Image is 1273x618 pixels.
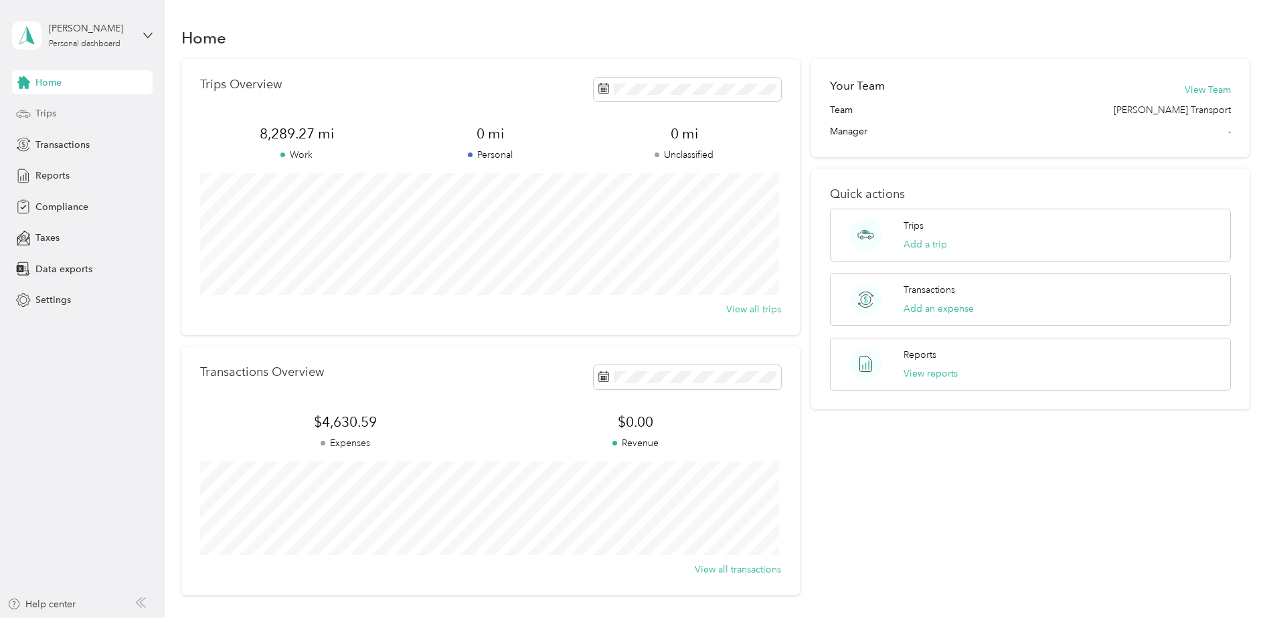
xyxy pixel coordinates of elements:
button: Help center [7,597,76,611]
span: [PERSON_NAME] Transport [1114,103,1231,117]
span: $4,630.59 [200,413,491,431]
h2: Your Team [830,78,885,94]
span: Taxes [35,231,60,245]
p: Transactions Overview [200,365,324,379]
p: Quick actions [830,187,1231,201]
p: Transactions [904,283,955,297]
span: Settings [35,293,71,307]
p: Revenue [491,436,781,450]
button: Add an expense [904,302,974,316]
span: Team [830,103,853,117]
h1: Home [181,31,226,45]
p: Work [200,148,394,162]
span: 0 mi [588,124,781,143]
span: 0 mi [394,124,587,143]
span: - [1228,124,1231,138]
span: Manager [830,124,867,138]
button: Add a trip [904,237,947,251]
button: View all trips [726,302,781,316]
span: Reports [35,169,70,183]
span: $0.00 [491,413,781,431]
iframe: Everlance-gr Chat Button Frame [1198,543,1273,618]
div: [PERSON_NAME] [49,21,133,35]
p: Unclassified [588,148,781,162]
span: 8,289.27 mi [200,124,394,143]
p: Expenses [200,436,491,450]
p: Trips Overview [200,78,282,92]
p: Reports [904,348,936,362]
span: Compliance [35,200,88,214]
p: Trips [904,219,924,233]
span: Transactions [35,138,90,152]
div: Personal dashboard [49,40,120,48]
span: Data exports [35,262,92,276]
p: Personal [394,148,587,162]
button: View all transactions [695,562,781,577]
span: Home [35,76,62,90]
button: View Team [1185,83,1231,97]
span: Trips [35,106,56,120]
button: View reports [904,367,958,381]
